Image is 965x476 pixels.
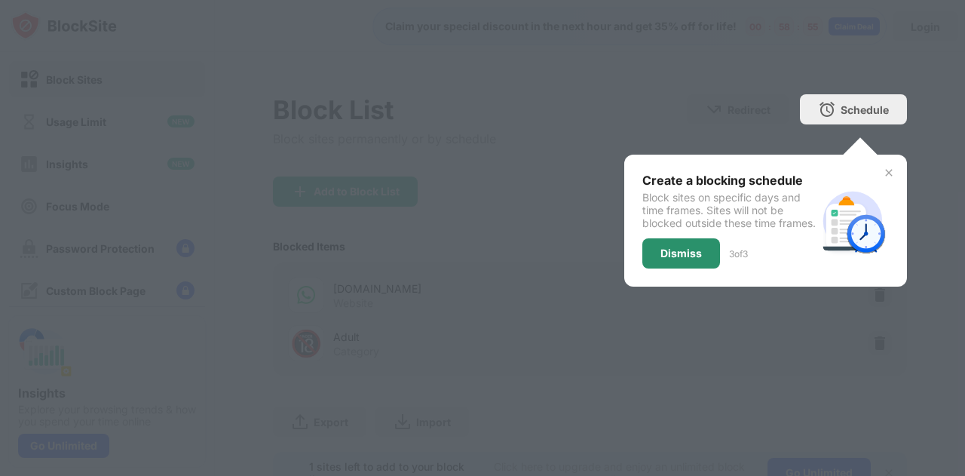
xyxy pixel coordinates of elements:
div: 3 of 3 [729,248,748,259]
div: Block sites on specific days and time frames. Sites will not be blocked outside these time frames. [642,191,816,229]
div: Create a blocking schedule [642,173,816,188]
div: Schedule [841,103,889,116]
div: Dismiss [660,247,702,259]
img: x-button.svg [883,167,895,179]
img: schedule.svg [816,185,889,257]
